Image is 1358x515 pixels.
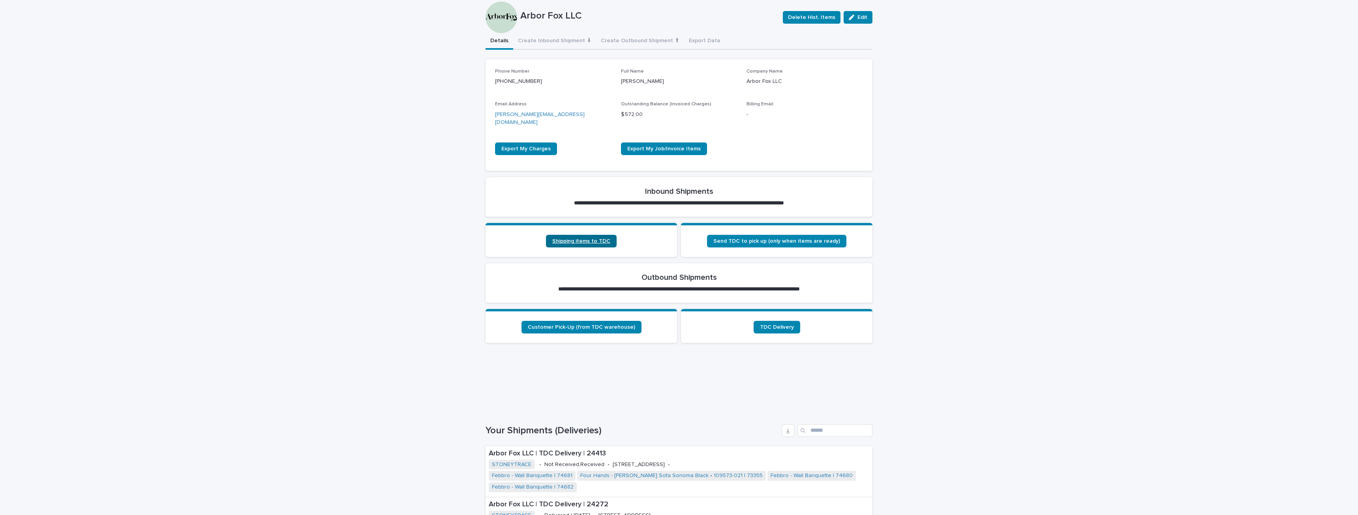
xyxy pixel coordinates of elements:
[707,235,846,247] a: Send TDC to pick up (only when items are ready)
[495,142,557,155] a: Export My Charges
[747,102,773,107] span: Billing Email
[771,472,853,479] a: Febbro - Wall Banquette | 74680
[608,461,610,468] p: •
[552,238,610,244] span: Shipping items to TDC
[539,461,541,468] p: •
[788,13,835,21] span: Delete Hist. Items
[797,424,872,437] input: Search
[747,77,863,86] p: Arbor Fox LLC
[747,69,783,74] span: Company Name
[857,15,867,20] span: Edit
[528,324,635,330] span: Customer Pick-Up (from TDC warehouse)
[645,187,713,196] h2: Inbound Shipments
[492,472,572,479] a: Febbro - Wall Banquette | 74681
[621,77,737,86] p: [PERSON_NAME]
[486,446,872,497] a: Arbor Fox LLC | TDC Delivery | 24413STONEYTRACE •Not Received,Received•[STREET_ADDRESS]•Febbro - ...
[521,321,641,333] a: Customer Pick-Up (from TDC warehouse)
[580,472,763,479] a: Four Hands - [PERSON_NAME] Sofa Sonoma Black • 109573-021 | 73355
[627,146,701,152] span: Export My Job/Invoice Items
[760,324,794,330] span: TDC Delivery
[544,461,604,468] p: Not Received,Received
[492,484,574,491] a: Febbro - Wall Banquette | 74682
[754,321,800,333] a: TDC Delivery
[495,112,585,125] a: [PERSON_NAME][EMAIL_ADDRESS][DOMAIN_NAME]
[668,461,670,468] p: •
[621,142,707,155] a: Export My Job/Invoice Items
[546,235,617,247] a: Shipping items to TDC
[783,11,840,24] button: Delete Hist. Items
[495,102,527,107] span: Email Address
[621,110,737,119] p: $ 572.00
[486,33,513,50] button: Details
[513,33,596,50] button: Create Inbound Shipment ⬇
[747,110,863,119] p: -
[501,146,551,152] span: Export My Charges
[713,238,840,244] span: Send TDC to pick up (only when items are ready)
[621,69,644,74] span: Full Name
[684,33,725,50] button: Export Data
[520,10,777,22] p: Arbor Fox LLC
[486,425,778,436] h1: Your Shipments (Deliveries)
[621,102,711,107] span: Outstanding Balance (Invoiced Charges)
[844,11,872,24] button: Edit
[495,69,529,74] span: Phone Number
[492,461,531,468] a: STONEYTRACE
[495,79,542,84] a: [PHONE_NUMBER]
[613,461,665,468] p: [STREET_ADDRESS]
[641,273,717,282] h2: Outbound Shipments
[596,33,684,50] button: Create Outbound Shipment ⬆
[489,449,869,458] p: Arbor Fox LLC | TDC Delivery | 24413
[489,500,869,509] p: Arbor Fox LLC | TDC Delivery | 24272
